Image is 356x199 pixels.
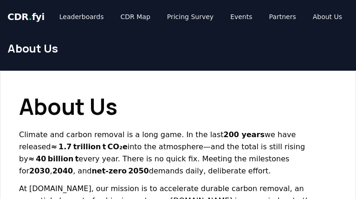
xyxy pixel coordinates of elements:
[223,8,259,25] a: Events
[91,166,149,175] strong: net‑zero 2050
[160,8,221,25] a: Pricing Survey
[262,8,304,25] a: Partners
[29,11,32,22] span: .
[51,142,128,151] strong: ≈ 1.7 trillion t CO₂e
[19,90,337,123] h1: About Us
[224,130,265,139] strong: 200 years
[52,166,73,175] strong: 2040
[28,154,79,163] strong: ≈ 40 billion t
[7,10,45,23] a: CDR.fyi
[305,8,350,25] a: About Us
[113,8,158,25] a: CDR Map
[52,8,111,25] a: Leaderboards
[7,11,45,22] span: CDR fyi
[29,166,50,175] strong: 2030
[7,41,349,56] h1: About Us
[19,129,337,177] p: Climate and carbon removal is a long game. In the last we have released into the atmosphere—and t...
